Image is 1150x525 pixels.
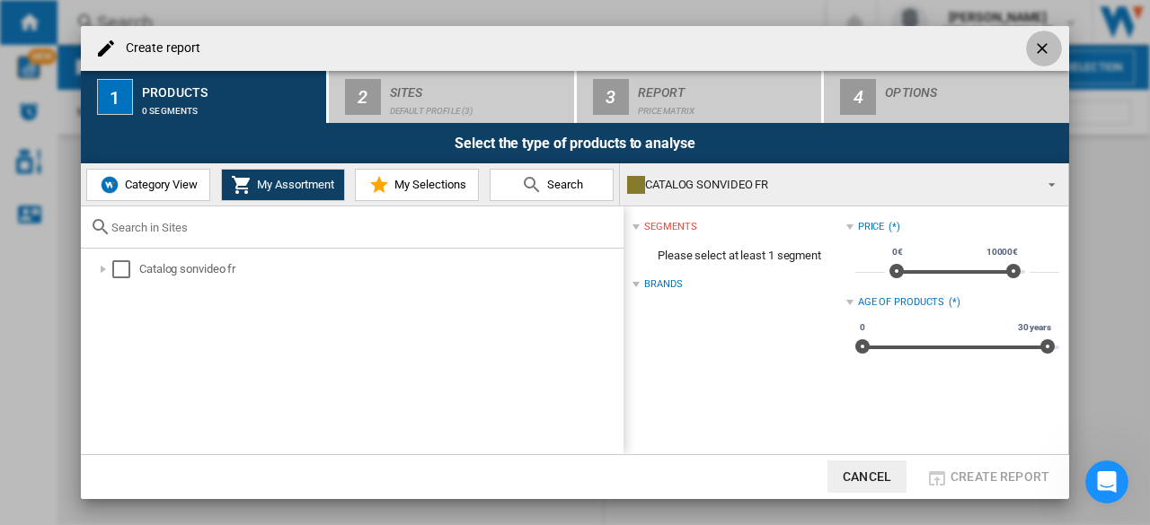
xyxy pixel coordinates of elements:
[627,172,1032,197] div: CATALOG SONVIDEO FR
[644,277,682,292] div: Brands
[1085,460,1128,503] iframe: Intercom live chat
[355,169,479,201] button: My Selections
[97,79,133,115] div: 1
[81,123,1069,163] div: Select the type of products to analyse
[951,469,1049,484] span: Create report
[86,169,210,201] button: Category View
[577,71,824,123] button: 3 Report Price Matrix
[857,320,868,335] span: 0
[885,78,1062,97] div: Options
[1026,31,1062,66] button: getI18NText('BUTTONS.CLOSE_DIALOG')
[921,460,1055,493] button: Create report
[638,97,815,116] div: Price Matrix
[889,245,906,259] span: 0€
[824,71,1069,123] button: 4 Options
[390,178,466,191] span: My Selections
[593,79,629,115] div: 3
[142,97,319,116] div: 0 segments
[858,295,945,310] div: Age of products
[99,174,120,196] img: wiser-icon-blue.png
[81,71,328,123] button: 1 Products 0 segments
[112,260,139,278] md-checkbox: Select
[390,97,567,116] div: Default profile (3)
[329,71,576,123] button: 2 Sites Default profile (3)
[390,78,567,97] div: Sites
[142,78,319,97] div: Products
[1015,320,1054,335] span: 30 years
[858,220,885,234] div: Price
[111,221,615,234] input: Search in Sites
[644,220,696,234] div: segments
[1033,39,1055,61] ng-md-icon: getI18NText('BUTTONS.CLOSE_DIALOG')
[543,178,583,191] span: Search
[117,39,200,57] h4: Create report
[632,239,845,273] span: Please select at least 1 segment
[139,260,621,278] div: Catalog sonvideo fr
[984,245,1021,259] span: 10000€
[221,169,345,201] button: My Assortment
[490,169,614,201] button: Search
[345,79,381,115] div: 2
[638,78,815,97] div: Report
[827,460,907,493] button: Cancel
[120,178,198,191] span: Category View
[252,178,334,191] span: My Assortment
[840,79,876,115] div: 4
